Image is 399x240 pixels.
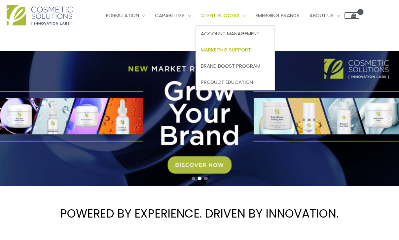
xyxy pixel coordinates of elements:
span: Account Management [201,30,260,37]
span: Marketing Support [201,46,251,53]
a: View Shopping Cart, empty [345,12,359,19]
span: Capabilities [155,12,185,19]
button: Previous slide [3,114,13,123]
a: Client Success [196,6,251,25]
a: Formulation [101,6,150,25]
a: Capabilities [150,6,196,25]
a: Product Education [196,74,274,90]
nav: Site Navigation [96,6,359,25]
span: Product Education [201,79,253,86]
span: Brand Boost Program [201,62,260,69]
span: Client Success [200,12,240,19]
a: Brand Boost Program [196,58,274,74]
a: Account Management [196,26,274,42]
span: Go to slide 3 [204,177,208,180]
a: About Us [305,6,345,25]
button: Next slide [386,114,396,123]
span: Go to slide 1 [192,177,195,180]
span: Go to slide 2 [198,177,201,180]
span: Emerging Brands [256,12,300,19]
span: Formulation [106,12,139,19]
img: Cosmetic Solutions Logo [7,5,73,25]
span: About Us [309,12,334,19]
a: Marketing Support [196,42,274,58]
a: Emerging Brands [251,6,305,25]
